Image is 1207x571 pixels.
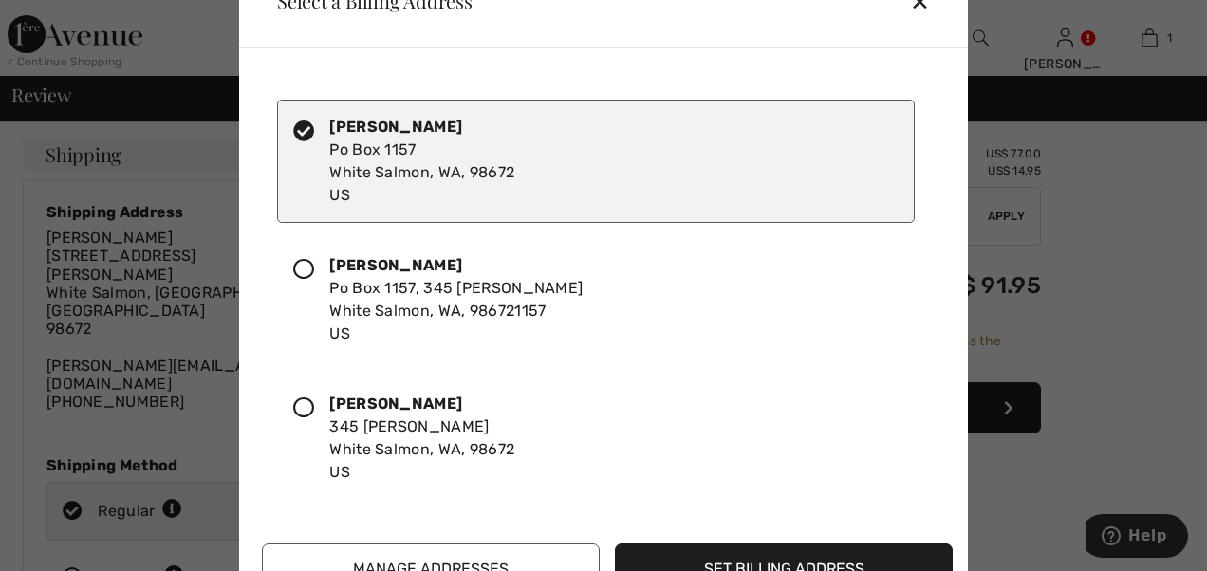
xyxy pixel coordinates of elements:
span: Help [43,13,82,30]
strong: [PERSON_NAME] [329,256,462,274]
div: Po Box 1157 White Salmon, WA, 98672 US [329,116,514,207]
div: 345 [PERSON_NAME] White Salmon, WA, 98672 US [329,393,514,484]
strong: [PERSON_NAME] [329,118,462,136]
strong: [PERSON_NAME] [329,395,462,413]
div: Po Box 1157, 345 [PERSON_NAME] White Salmon, WA, 986721157 US [329,254,583,345]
